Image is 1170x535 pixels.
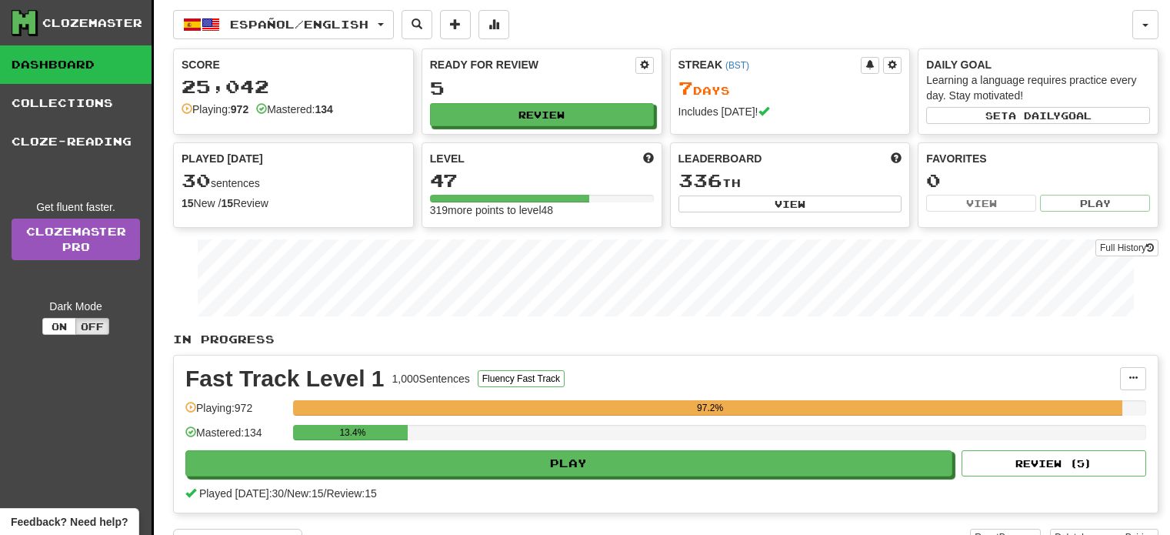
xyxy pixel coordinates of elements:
div: 5 [430,79,654,98]
div: Day s [678,79,902,99]
div: Mastered: [256,102,333,117]
div: 0 [926,171,1150,190]
button: On [42,318,76,335]
div: sentences [182,171,405,191]
span: Review: 15 [326,487,376,500]
button: Seta dailygoal [926,107,1150,124]
div: Mastered: 134 [185,425,285,450]
button: View [678,196,902,212]
div: 25,042 [182,77,405,96]
div: 97.2% [298,400,1122,416]
span: This week in points, UTC [891,151,902,166]
strong: 15 [221,197,233,209]
span: New: 15 [287,487,323,500]
div: th [678,171,902,191]
button: Add sentence to collection [440,10,471,39]
strong: 134 [315,103,332,115]
button: Review [430,103,654,126]
a: (BST) [725,60,749,71]
span: 30 [182,169,211,191]
div: 1,000 Sentences [392,371,470,386]
div: Learning a language requires practice every day. Stay motivated! [926,72,1150,103]
span: / [324,487,327,500]
div: Ready for Review [430,57,635,72]
div: Get fluent faster. [12,199,140,215]
div: Dark Mode [12,299,140,314]
p: In Progress [173,332,1158,347]
button: Play [1040,195,1150,212]
button: Español/English [173,10,394,39]
span: 7 [678,77,693,99]
div: Streak [678,57,862,72]
strong: 972 [231,103,248,115]
div: Includes [DATE]! [678,104,902,119]
button: Search sentences [402,10,432,39]
span: Leaderboard [678,151,762,166]
button: More stats [478,10,509,39]
button: Fluency Fast Track [478,370,565,387]
span: Score more points to level up [643,151,654,166]
button: Review (5) [962,450,1146,476]
div: 13.4% [298,425,407,440]
div: Favorites [926,151,1150,166]
span: a daily [1008,110,1061,121]
span: Level [430,151,465,166]
div: New / Review [182,196,405,211]
div: 319 more points to level 48 [430,202,654,218]
a: ClozemasterPro [12,219,140,260]
span: Played [DATE] [182,151,263,166]
div: Score [182,57,405,72]
button: Play [185,450,952,476]
div: Playing: [182,102,248,117]
span: Español / English [230,18,368,31]
div: Fast Track Level 1 [185,367,385,390]
div: Clozemaster [42,15,142,31]
strong: 15 [182,197,194,209]
span: / [284,487,287,500]
div: Playing: 972 [185,400,285,426]
div: Daily Goal [926,57,1150,72]
span: 336 [678,169,722,191]
span: Open feedback widget [11,514,128,530]
button: Full History [1095,239,1158,256]
button: Off [75,318,109,335]
button: View [926,195,1036,212]
span: Played [DATE]: 30 [199,487,284,500]
div: 47 [430,171,654,190]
